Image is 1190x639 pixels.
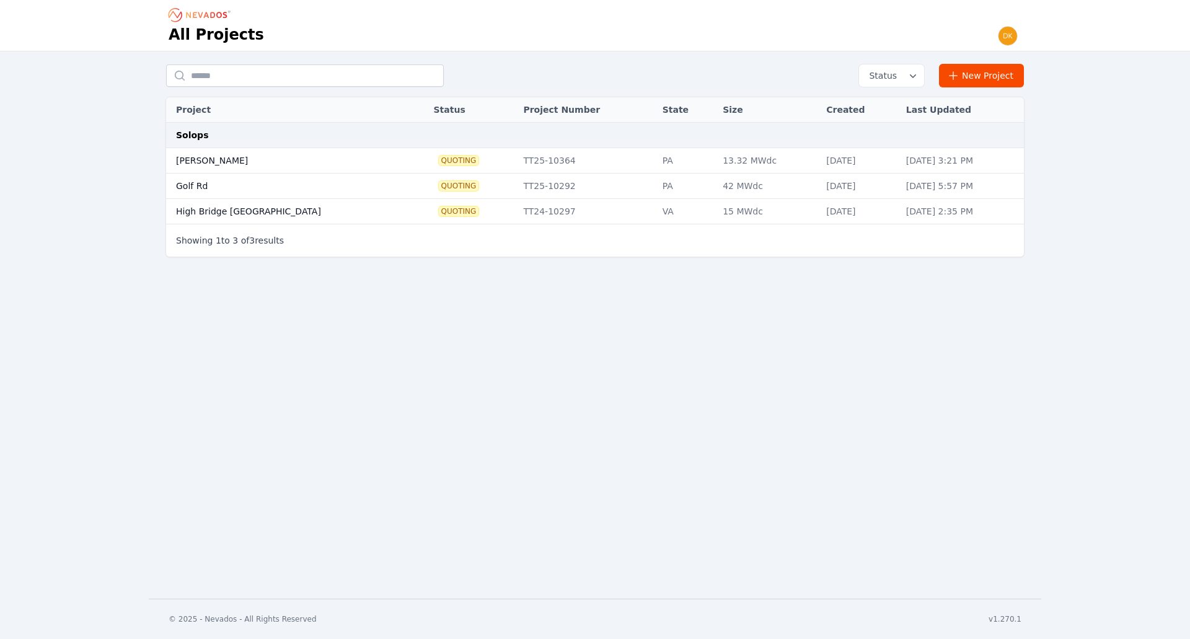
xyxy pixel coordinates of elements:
[166,174,1024,199] tr: Golf RdQuotingTT25-10292PA42 MWdc[DATE][DATE] 5:57 PM
[216,236,221,245] span: 1
[166,199,408,224] td: High Bridge [GEOGRAPHIC_DATA]
[716,148,820,174] td: 13.32 MWdc
[166,97,408,123] th: Project
[517,174,656,199] td: TT25-10292
[169,25,264,45] h1: All Projects
[517,97,656,123] th: Project Number
[166,123,1024,148] td: Solops
[820,97,900,123] th: Created
[656,148,716,174] td: PA
[900,174,1024,199] td: [DATE] 5:57 PM
[249,236,255,245] span: 3
[166,148,408,174] td: [PERSON_NAME]
[998,26,1018,46] img: dkong@solops.com
[900,199,1024,224] td: [DATE] 2:35 PM
[716,199,820,224] td: 15 MWdc
[166,199,1024,224] tr: High Bridge [GEOGRAPHIC_DATA]QuotingTT24-10297VA15 MWdc[DATE][DATE] 2:35 PM
[900,97,1024,123] th: Last Updated
[439,181,479,191] span: Quoting
[989,614,1021,624] div: v1.270.1
[656,199,716,224] td: VA
[439,206,479,216] span: Quoting
[166,148,1024,174] tr: [PERSON_NAME]QuotingTT25-10364PA13.32 MWdc[DATE][DATE] 3:21 PM
[176,234,284,247] p: Showing to of results
[428,97,518,123] th: Status
[166,174,408,199] td: Golf Rd
[656,174,716,199] td: PA
[939,64,1024,87] a: New Project
[439,156,479,165] span: Quoting
[169,5,234,25] nav: Breadcrumb
[517,148,656,174] td: TT25-10364
[820,148,900,174] td: [DATE]
[232,236,238,245] span: 3
[517,199,656,224] td: TT24-10297
[169,614,317,624] div: © 2025 - Nevados - All Rights Reserved
[716,97,820,123] th: Size
[716,174,820,199] td: 42 MWdc
[900,148,1024,174] td: [DATE] 3:21 PM
[820,199,900,224] td: [DATE]
[656,97,716,123] th: State
[864,69,897,82] span: Status
[820,174,900,199] td: [DATE]
[859,64,924,87] button: Status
